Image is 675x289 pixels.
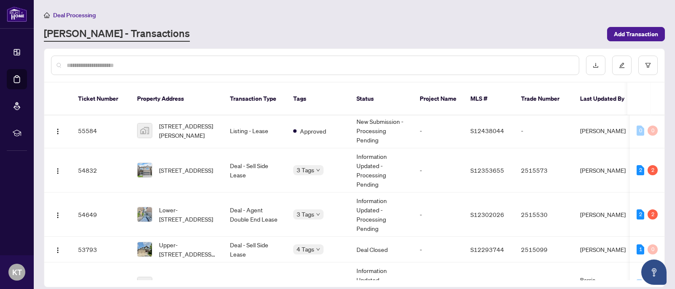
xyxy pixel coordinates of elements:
td: 2515573 [514,148,573,193]
img: Logo [54,212,61,219]
button: Logo [51,124,65,137]
td: 53793 [71,237,130,262]
span: home [44,12,50,18]
td: Information Updated - Processing Pending [350,193,413,237]
div: 1 [637,244,644,254]
td: - [514,113,573,148]
span: down [316,168,320,172]
span: Upper-[STREET_ADDRESS][PERSON_NAME] [159,240,216,259]
span: Lower-[STREET_ADDRESS] [159,205,216,224]
button: edit [612,56,632,75]
th: Project Name [413,83,464,115]
span: Add Transaction [614,27,658,41]
span: edit [619,62,625,68]
button: Logo [51,163,65,177]
td: - [413,193,464,237]
div: 2 [637,209,644,219]
div: 0 [637,126,644,136]
img: thumbnail-img [138,123,152,138]
td: 54832 [71,148,130,193]
button: download [586,56,605,75]
th: Property Address [130,83,223,115]
th: Transaction Type [223,83,286,115]
td: [PERSON_NAME] [573,237,637,262]
span: [STREET_ADDRESS] [159,280,213,289]
td: 2515099 [514,237,573,262]
th: MLS # [464,83,514,115]
div: 2 [648,165,658,175]
button: Logo [51,208,65,221]
div: 0 [648,126,658,136]
span: [STREET_ADDRESS][PERSON_NAME] [159,121,216,140]
th: Trade Number [514,83,573,115]
button: Open asap [641,260,667,285]
span: S12302026 [470,211,504,218]
button: Logo [51,243,65,256]
span: Approved [300,126,326,136]
td: Deal Closed [350,237,413,262]
td: Deal - Agent Double End Lease [223,193,286,237]
td: - [413,113,464,148]
th: Ticket Number [71,83,130,115]
td: Deal - Sell Side Lease [223,237,286,262]
td: - [413,237,464,262]
td: [PERSON_NAME] [573,113,637,148]
td: - [413,148,464,193]
div: 0 [648,244,658,254]
span: S12353655 [470,166,504,174]
span: 3 Tags [297,209,314,219]
button: filter [638,56,658,75]
button: Add Transaction [607,27,665,41]
td: 54649 [71,193,130,237]
div: 2 [637,165,644,175]
img: thumbnail-img [138,207,152,222]
span: filter [645,62,651,68]
span: 3 Tags [297,165,314,175]
span: 4 Tags [297,244,314,254]
th: Last Updated By [573,83,637,115]
img: logo [7,6,27,22]
td: Information Updated - Processing Pending [350,148,413,193]
span: down [316,247,320,252]
td: 55584 [71,113,130,148]
td: 2515530 [514,193,573,237]
img: Logo [54,247,61,254]
span: [STREET_ADDRESS] [159,166,213,175]
span: KT [12,266,22,278]
span: download [593,62,599,68]
img: Logo [54,168,61,174]
td: [PERSON_NAME] [573,193,637,237]
img: thumbnail-img [138,242,152,257]
td: Listing - Lease [223,113,286,148]
span: S12438044 [470,127,504,134]
td: [PERSON_NAME] [573,148,637,193]
img: thumbnail-img [138,163,152,177]
img: Logo [54,128,61,135]
td: New Submission - Processing Pending [350,113,413,148]
span: Deal Processing [53,11,96,19]
div: 2 [648,209,658,219]
a: [PERSON_NAME] - Transactions [44,27,190,42]
span: S12293744 [470,246,504,253]
th: Tags [286,83,350,115]
th: Status [350,83,413,115]
td: Deal - Sell Side Lease [223,148,286,193]
span: down [316,212,320,217]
